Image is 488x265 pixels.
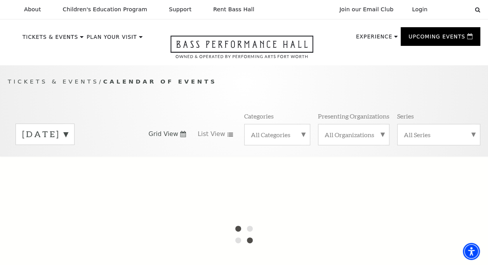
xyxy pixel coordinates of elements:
span: Calendar of Events [103,78,217,85]
a: Open this option [142,35,341,65]
span: List View [198,130,225,138]
p: Experience [356,34,392,44]
p: Categories [244,112,274,120]
p: Plan Your Visit [87,35,137,44]
p: Rent Bass Hall [213,6,254,13]
select: Select: [440,6,467,13]
p: Support [169,6,191,13]
div: Accessibility Menu [463,243,480,260]
span: Grid View [148,130,178,138]
p: / [8,77,480,87]
p: Tickets & Events [23,35,78,44]
label: All Categories [251,131,304,139]
label: [DATE] [22,128,68,140]
p: Presenting Organizations [318,112,389,120]
p: Upcoming Events [408,34,465,44]
p: Children's Education Program [63,6,147,13]
p: About [24,6,41,13]
p: Series [397,112,414,120]
span: Tickets & Events [8,78,99,85]
label: All Organizations [325,131,383,139]
label: All Series [404,131,474,139]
